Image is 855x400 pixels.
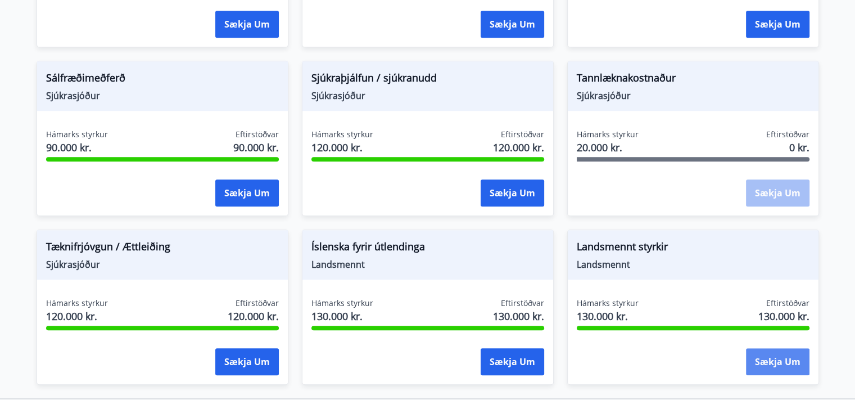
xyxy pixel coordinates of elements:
span: Sjúkraþjálfun / sjúkranudd [311,70,544,89]
span: Hámarks styrkur [577,129,639,140]
span: Sálfræðimeðferð [46,70,279,89]
span: 130.000 kr. [311,309,373,323]
span: 120.000 kr. [46,309,108,323]
span: Hámarks styrkur [46,298,108,309]
button: Sækja um [746,11,809,38]
span: Landsmennt styrkir [577,239,809,258]
span: Tæknifrjóvgun / Ættleiðing [46,239,279,258]
span: Eftirstöðvar [766,129,809,140]
span: Sjúkrasjóður [311,89,544,102]
span: Íslenska fyrir útlendinga [311,239,544,258]
span: 90.000 kr. [46,140,108,155]
button: Sækja um [215,348,279,375]
button: Sækja um [746,348,809,375]
span: Eftirstöðvar [501,129,544,140]
span: 90.000 kr. [233,140,279,155]
span: 120.000 kr. [493,140,544,155]
span: 120.000 kr. [311,140,373,155]
span: Eftirstöðvar [236,298,279,309]
span: Hámarks styrkur [577,298,639,309]
span: 130.000 kr. [493,309,544,323]
span: 130.000 kr. [577,309,639,323]
span: Sjúkrasjóður [46,258,279,271]
span: Tannlæknakostnaður [577,70,809,89]
span: Landsmennt [311,258,544,271]
button: Sækja um [215,179,279,206]
span: Eftirstöðvar [236,129,279,140]
button: Sækja um [481,179,544,206]
span: 20.000 kr. [577,140,639,155]
button: Sækja um [215,11,279,38]
button: Sækja um [481,11,544,38]
span: 0 kr. [789,140,809,155]
button: Sækja um [481,348,544,375]
span: Hámarks styrkur [46,129,108,140]
span: Eftirstöðvar [766,298,809,309]
span: 120.000 kr. [228,309,279,323]
span: Eftirstöðvar [501,298,544,309]
span: 130.000 kr. [758,309,809,323]
span: Sjúkrasjóður [46,89,279,102]
span: Landsmennt [577,258,809,271]
span: Hámarks styrkur [311,129,373,140]
span: Sjúkrasjóður [577,89,809,102]
span: Hámarks styrkur [311,298,373,309]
